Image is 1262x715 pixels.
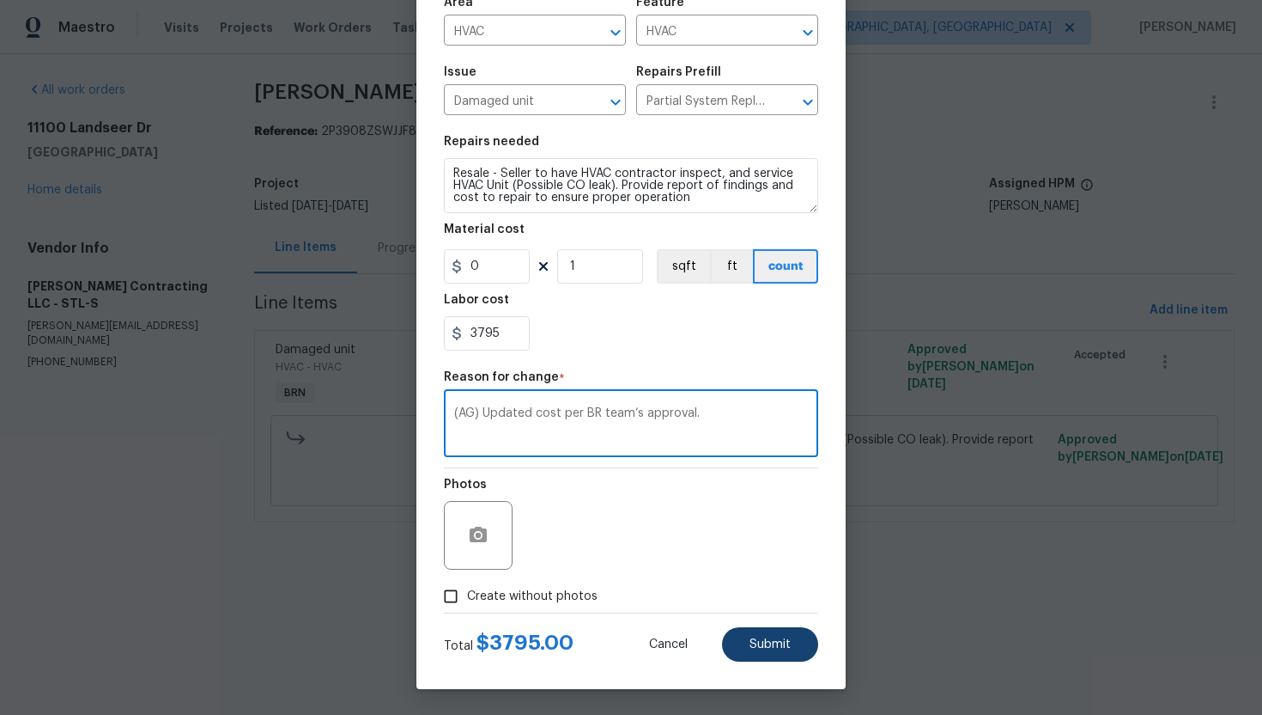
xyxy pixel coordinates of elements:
[604,21,628,45] button: Open
[796,21,820,45] button: Open
[657,249,710,284] button: sqft
[454,407,808,443] textarea: (AG) Updated cost per BR team’s approval.
[636,66,721,78] h5: Repairs Prefill
[444,479,487,491] h5: Photos
[604,90,628,114] button: Open
[710,249,753,284] button: ft
[722,627,818,662] button: Submit
[749,639,791,651] span: Submit
[753,249,818,284] button: count
[444,66,476,78] h5: Issue
[796,90,820,114] button: Open
[444,634,573,655] div: Total
[476,632,573,653] span: $ 3795.00
[622,627,715,662] button: Cancel
[444,223,525,235] h5: Material cost
[444,294,509,306] h5: Labor cost
[649,639,688,651] span: Cancel
[444,158,818,213] textarea: Resale - Seller to have HVAC contractor inspect, and service HVAC Unit (Possible CO leak). Provid...
[444,136,539,148] h5: Repairs needed
[444,371,559,383] h5: Reason for change
[467,588,598,606] span: Create without photos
